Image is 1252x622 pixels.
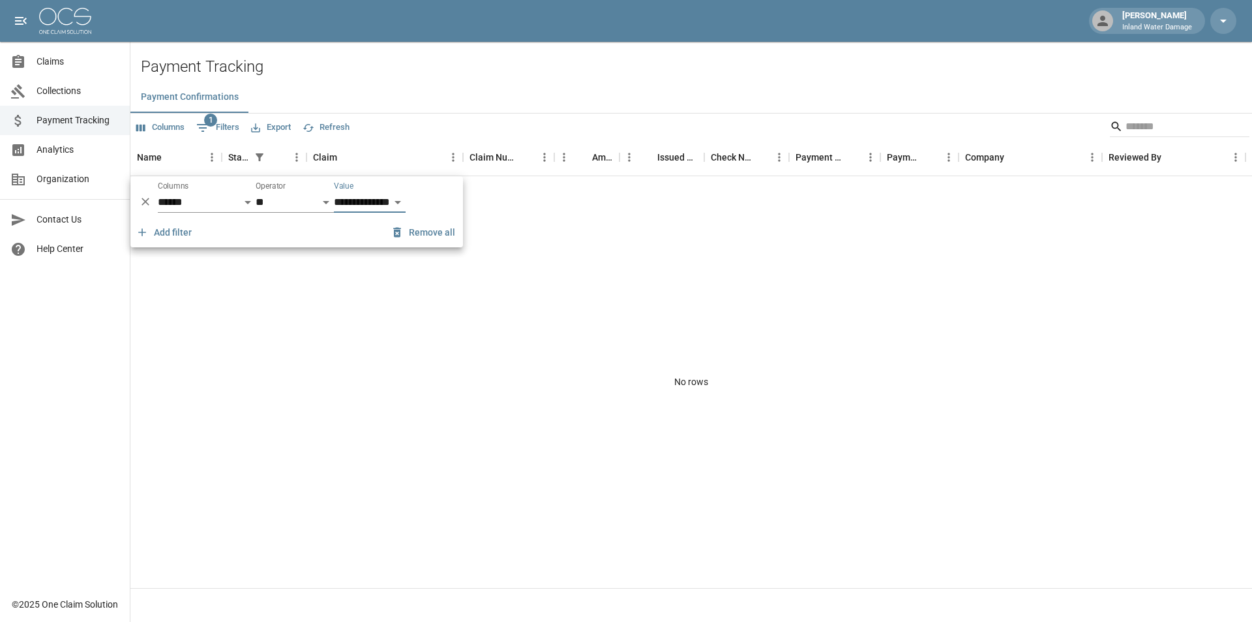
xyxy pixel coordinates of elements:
div: Claim [306,139,463,176]
button: Sort [1004,148,1022,166]
div: © 2025 One Claim Solution [12,598,118,611]
button: Menu [619,148,639,167]
div: Issued Date [619,139,704,176]
button: Menu [769,148,789,167]
p: Inland Water Damage [1122,22,1192,33]
div: dynamic tabs [130,82,1252,113]
button: Sort [516,148,535,166]
button: Sort [751,148,769,166]
div: Status [228,139,250,176]
button: Menu [939,148,959,167]
button: Menu [554,148,574,167]
div: Issued Date [657,139,698,176]
button: Menu [861,148,880,167]
span: Help Center [37,242,119,256]
button: Refresh [299,117,353,138]
span: Collections [37,84,119,98]
div: Check Number [711,139,751,176]
button: Delete [136,192,155,211]
button: Show filters [250,148,269,166]
button: Sort [337,148,355,166]
button: Menu [202,148,222,167]
label: Value [334,181,353,192]
div: Claim Number [463,139,554,176]
span: Payment Tracking [37,114,119,127]
div: Payment Method [796,139,842,176]
div: Claim [313,139,337,176]
button: Remove all [388,221,460,245]
div: 1 active filter [250,148,269,166]
button: Sort [574,148,592,166]
div: Check Number [704,139,789,176]
div: Name [137,139,162,176]
span: Analytics [37,143,119,157]
button: Sort [162,148,180,166]
button: Sort [639,148,657,166]
div: Company [965,139,1004,176]
div: Reviewed By [1102,139,1245,176]
div: Amount [592,139,613,176]
h2: Payment Tracking [141,57,1252,76]
button: Sort [842,148,861,166]
div: Company [959,139,1102,176]
button: Menu [287,148,306,167]
button: open drawer [8,8,34,34]
label: Operator [256,181,286,192]
div: [PERSON_NAME] [1117,9,1197,33]
span: 1 [204,114,217,127]
div: Payment Method [789,139,880,176]
button: Menu [535,148,554,167]
span: Contact Us [37,213,119,226]
div: Payment Type [887,139,921,176]
div: Payment Type [880,139,959,176]
button: Menu [443,148,463,167]
button: Export [248,117,294,138]
span: Organization [37,172,119,186]
button: Payment Confirmations [130,82,249,113]
div: Status [222,139,306,176]
button: Add filter [133,221,197,245]
button: Menu [1226,148,1245,167]
div: Show filters [130,176,463,247]
div: Search [1110,116,1249,140]
img: ocs-logo-white-transparent.png [39,8,91,34]
button: Sort [1161,148,1180,166]
div: Claim Number [469,139,516,176]
span: Claims [37,55,119,69]
button: Sort [921,148,939,166]
button: Sort [269,148,287,166]
div: No rows [130,176,1252,588]
button: Menu [1082,148,1102,167]
label: Columns [158,181,188,192]
div: Reviewed By [1109,139,1161,176]
button: Select columns [133,117,188,138]
button: Show filters [193,117,243,138]
div: Name [130,139,222,176]
div: Amount [554,139,619,176]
